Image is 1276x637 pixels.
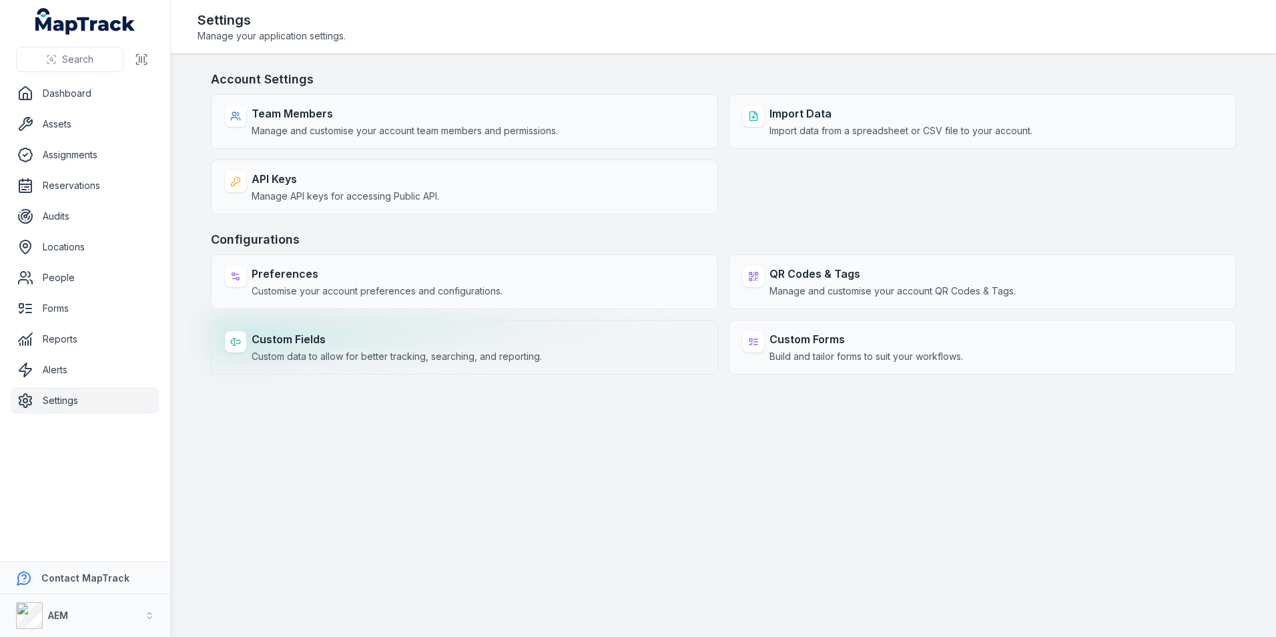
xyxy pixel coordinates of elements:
a: Settings [11,387,159,414]
a: API KeysManage API keys for accessing Public API. [211,160,718,214]
strong: Preferences [252,266,503,282]
strong: Import Data [769,105,1032,122]
strong: Team Members [252,105,558,122]
span: Custom data to allow for better tracking, searching, and reporting. [252,350,542,363]
a: Locations [11,234,159,260]
strong: Custom Fields [252,331,542,347]
a: Reports [11,326,159,353]
a: Dashboard [11,80,159,107]
strong: API Keys [252,171,439,187]
a: Import DataImport data from a spreadsheet or CSV file to your account. [729,94,1236,149]
h3: Account Settings [211,70,1236,89]
a: Assets [11,111,159,138]
button: Search [16,47,123,72]
a: QR Codes & TagsManage and customise your account QR Codes & Tags. [729,254,1236,309]
a: Alerts [11,357,159,383]
span: Manage and customise your account QR Codes & Tags. [769,284,1016,298]
span: Manage API keys for accessing Public API. [252,190,439,203]
a: Forms [11,295,159,322]
h2: Settings [198,11,346,29]
a: PreferencesCustomise your account preferences and configurations. [211,254,718,309]
strong: QR Codes & Tags [769,266,1016,282]
a: People [11,264,159,291]
a: Reservations [11,172,159,199]
strong: Contact MapTrack [41,572,129,584]
a: Custom FieldsCustom data to allow for better tracking, searching, and reporting. [211,320,718,375]
span: Import data from a spreadsheet or CSV file to your account. [769,124,1032,138]
span: Customise your account preferences and configurations. [252,284,503,298]
h3: Configurations [211,230,1236,249]
a: Assignments [11,142,159,168]
a: Team MembersManage and customise your account team members and permissions. [211,94,718,149]
a: Custom FormsBuild and tailor forms to suit your workflows. [729,320,1236,375]
span: Search [62,53,93,66]
span: Manage and customise your account team members and permissions. [252,124,558,138]
a: Audits [11,203,159,230]
span: Manage your application settings. [198,29,346,43]
a: MapTrack [35,8,135,35]
span: Build and tailor forms to suit your workflows. [769,350,963,363]
strong: Custom Forms [769,331,963,347]
strong: AEM [48,610,68,621]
